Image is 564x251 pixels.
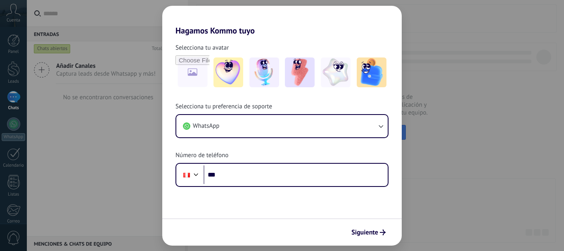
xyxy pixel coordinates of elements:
span: Siguiente [351,229,378,235]
span: WhatsApp [193,122,219,130]
button: Siguiente [348,225,389,239]
button: WhatsApp [176,115,388,137]
img: -1.jpeg [213,57,243,87]
img: -2.jpeg [249,57,279,87]
span: Selecciona tu avatar [175,44,229,52]
img: -5.jpeg [357,57,386,87]
img: -3.jpeg [285,57,315,87]
img: -4.jpeg [321,57,351,87]
span: Número de teléfono [175,151,228,160]
h2: Hagamos Kommo tuyo [162,6,402,36]
div: Peru: + 51 [179,166,194,184]
span: Selecciona tu preferencia de soporte [175,103,272,111]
